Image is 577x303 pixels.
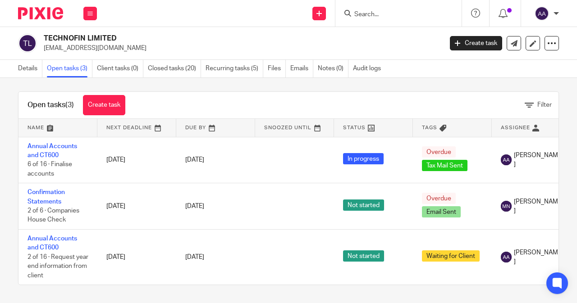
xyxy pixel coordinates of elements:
[27,161,72,177] span: 6 of 16 · Finalise accounts
[422,250,480,262] span: Waiting for Client
[343,125,366,130] span: Status
[422,206,461,217] span: Email Sent
[27,208,79,223] span: 2 of 6 · Companies House Check
[343,199,384,211] span: Not started
[268,60,286,77] a: Files
[185,157,204,163] span: [DATE]
[353,60,385,77] a: Audit logs
[318,60,348,77] a: Notes (0)
[27,189,65,204] a: Confirmation Statements
[343,250,384,262] span: Not started
[97,183,176,230] td: [DATE]
[185,203,204,209] span: [DATE]
[206,60,263,77] a: Recurring tasks (5)
[97,137,176,183] td: [DATE]
[343,153,384,164] span: In progress
[18,7,63,19] img: Pixie
[450,36,502,50] a: Create task
[27,235,77,251] a: Annual Accounts and CT600
[537,102,552,108] span: Filter
[514,151,562,169] span: [PERSON_NAME]
[18,60,42,77] a: Details
[65,101,74,109] span: (3)
[27,254,88,279] span: 2 of 16 · Request year end information from client
[501,252,512,262] img: svg%3E
[422,146,456,158] span: Overdue
[27,143,77,158] a: Annual Accounts and CT600
[353,11,435,19] input: Search
[422,125,437,130] span: Tags
[27,100,74,110] h1: Open tasks
[18,34,37,53] img: svg%3E
[97,60,143,77] a: Client tasks (0)
[264,125,311,130] span: Snoozed Until
[535,6,549,21] img: svg%3E
[185,254,204,260] span: [DATE]
[44,34,358,43] h2: TECHNOFIN LIMITED
[148,60,201,77] a: Closed tasks (20)
[501,154,512,165] img: svg%3E
[47,60,92,77] a: Open tasks (3)
[97,230,176,285] td: [DATE]
[501,201,512,212] img: svg%3E
[514,248,562,267] span: [PERSON_NAME]
[422,160,467,171] span: Tax Mail Sent
[83,95,125,115] a: Create task
[44,44,436,53] p: [EMAIL_ADDRESS][DOMAIN_NAME]
[290,60,313,77] a: Emails
[422,193,456,204] span: Overdue
[514,197,562,216] span: [PERSON_NAME]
